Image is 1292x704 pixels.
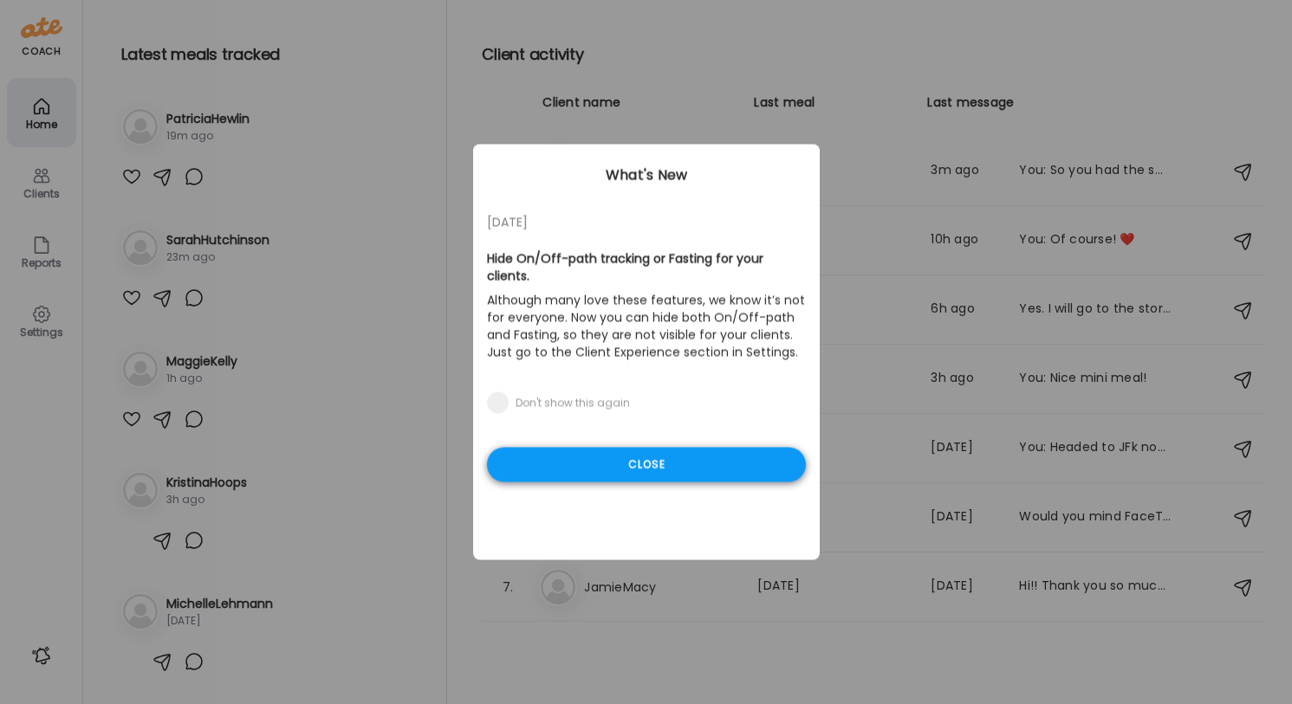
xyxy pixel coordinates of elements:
[473,165,820,186] div: What's New
[516,397,630,410] div: Don't show this again
[487,250,763,285] b: Hide On/Off-path tracking or Fasting for your clients.
[487,448,806,482] div: Close
[487,212,806,233] div: [DATE]
[487,288,806,365] p: Although many love these features, we know it’s not for everyone. Now you can hide both On/Off-pa...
